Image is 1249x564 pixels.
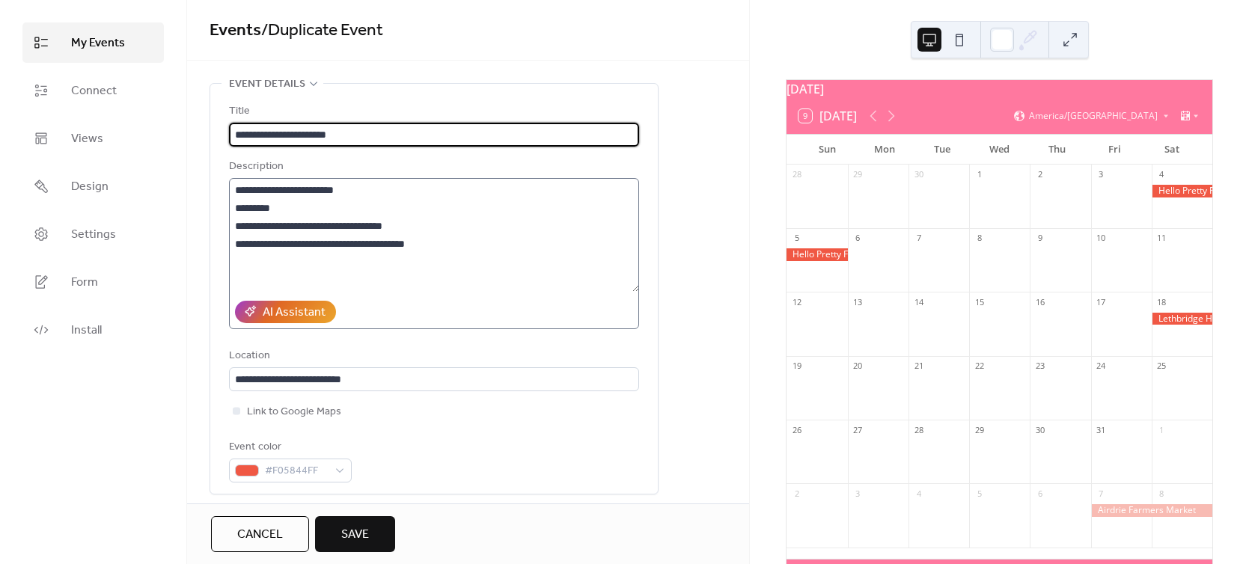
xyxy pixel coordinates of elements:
[913,361,924,372] div: 21
[974,424,985,435] div: 29
[971,135,1028,165] div: Wed
[852,169,864,180] div: 29
[913,488,924,499] div: 4
[263,304,326,322] div: AI Assistant
[1091,504,1212,517] div: Airdrie Farmers Market
[1143,135,1200,165] div: Sat
[22,166,164,206] a: Design
[261,14,383,47] span: / Duplicate Event
[791,169,802,180] div: 28
[852,296,864,307] div: 13
[787,80,1212,98] div: [DATE]
[974,488,985,499] div: 5
[1096,424,1107,435] div: 31
[1156,233,1167,244] div: 11
[229,158,636,176] div: Description
[1034,233,1045,244] div: 9
[235,301,336,323] button: AI Assistant
[22,262,164,302] a: Form
[71,34,125,52] span: My Events
[852,233,864,244] div: 6
[1096,296,1107,307] div: 17
[229,76,305,94] span: Event details
[22,70,164,111] a: Connect
[1096,488,1107,499] div: 7
[856,135,914,165] div: Mon
[1028,135,1086,165] div: Thu
[229,102,636,120] div: Title
[791,488,802,499] div: 2
[1034,169,1045,180] div: 2
[229,438,349,456] div: Event color
[1156,169,1167,180] div: 4
[1156,488,1167,499] div: 8
[793,105,862,126] button: 9[DATE]
[22,310,164,350] a: Install
[1034,424,1045,435] div: 30
[913,424,924,435] div: 28
[1156,424,1167,435] div: 1
[1156,361,1167,372] div: 25
[315,516,395,552] button: Save
[791,233,802,244] div: 5
[71,82,117,100] span: Connect
[913,169,924,180] div: 30
[791,361,802,372] div: 19
[265,462,328,480] span: #F05844FF
[1034,296,1045,307] div: 16
[1096,169,1107,180] div: 3
[1096,233,1107,244] div: 10
[974,361,985,372] div: 22
[852,488,864,499] div: 3
[791,424,802,435] div: 26
[913,296,924,307] div: 14
[1034,488,1045,499] div: 6
[1152,185,1212,197] div: Hello Pretty Fall Market
[71,226,116,244] span: Settings
[1086,135,1143,165] div: Fri
[974,169,985,180] div: 1
[71,178,109,196] span: Design
[798,135,856,165] div: Sun
[974,296,985,307] div: 15
[71,274,98,292] span: Form
[1096,361,1107,372] div: 24
[247,403,341,421] span: Link to Google Maps
[913,233,924,244] div: 7
[852,424,864,435] div: 27
[1156,296,1167,307] div: 18
[71,130,103,148] span: Views
[211,516,309,552] button: Cancel
[914,135,971,165] div: Tue
[341,526,369,544] span: Save
[237,526,283,544] span: Cancel
[71,322,102,340] span: Install
[22,214,164,254] a: Settings
[1029,111,1158,120] span: America/[GEOGRAPHIC_DATA]
[22,118,164,159] a: Views
[1152,313,1212,325] div: Lethbridge Handmade Market
[210,14,261,47] a: Events
[1034,361,1045,372] div: 23
[791,296,802,307] div: 12
[852,361,864,372] div: 20
[229,347,636,365] div: Location
[22,22,164,63] a: My Events
[787,248,847,261] div: Hello Pretty Fall Market
[974,233,985,244] div: 8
